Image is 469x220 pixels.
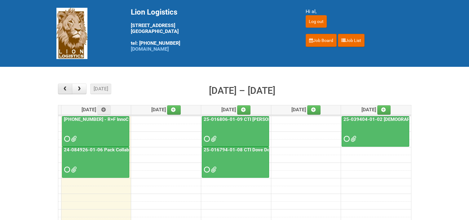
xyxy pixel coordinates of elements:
[211,137,215,141] span: LPF - 25-016806-01-09 CTI Dove CM Bar Superior HUT.xlsx Dove CM Usage Instructions.pdf MDN - 25-0...
[131,8,290,52] div: [STREET_ADDRESS] [GEOGRAPHIC_DATA] tel: [PHONE_NUMBER]
[64,167,69,172] span: Requested
[351,137,355,141] span: JNF 25-039404-01-02_REV.doc MDN 25-039404-01-02 MDN #2.xlsx MDN 25-039404-01-02.xlsx
[202,117,326,122] a: 25-016806-01-09 CTI [PERSON_NAME] Bar Superior HUT
[306,8,413,15] div: Hi al,
[64,137,69,141] span: Requested
[202,147,295,153] a: 25-016794-01-08 CTI Dove Deep Moisture
[204,137,208,141] span: Requested
[56,30,87,36] a: Lion Logistics
[306,34,337,47] a: Job Board
[151,107,181,112] span: [DATE]
[90,84,111,94] button: [DATE]
[63,147,152,153] a: 24-084926-01-06 Pack Collab Wand Tint
[209,84,275,98] h2: [DATE] – [DATE]
[131,46,169,52] a: [DOMAIN_NAME]
[307,105,321,115] a: Add an event
[56,8,87,59] img: Lion Logistics
[361,107,391,112] span: [DATE]
[237,105,251,115] a: Add an event
[71,167,75,172] span: Labels 24-084926-01-06 Pack Collab Wand Tint - Lion.xlsx MOR 24-084926-01-08.xlsm LPF 24-084926-0...
[202,116,269,147] a: 25-016806-01-09 CTI [PERSON_NAME] Bar Superior HUT
[204,167,208,172] span: Requested
[131,8,177,16] span: Lion Logistics
[167,105,181,115] a: Add an event
[202,147,269,177] a: 25-016794-01-08 CTI Dove Deep Moisture
[82,107,111,112] span: [DATE]
[62,116,129,147] a: [PHONE_NUMBER] - R+F InnoCPT
[221,107,251,112] span: [DATE]
[211,167,215,172] span: LPF 25-016794-01-08.xlsx Dove DM Usage Instructions.pdf JNF 25-016794-01-08.DOC MDN 25-016794-01-...
[338,34,365,47] a: Job List
[62,147,129,177] a: 24-084926-01-06 Pack Collab Wand Tint
[306,15,327,28] input: Log out
[63,117,136,122] a: [PHONE_NUMBER] - R+F InnoCPT
[377,105,391,115] a: Add an event
[291,107,321,112] span: [DATE]
[342,117,468,122] a: 25-039404-01-02 [DEMOGRAPHIC_DATA] Wet Shave SQM
[97,105,111,115] a: Add an event
[71,137,75,141] span: MOR 25-032854-01-08.xlsm 25_032854_01_LABELS_Lion.xlsx MDN 25-032854-01-08 (1) MDN2.xlsx JNF 25-0...
[342,116,409,147] a: 25-039404-01-02 [DEMOGRAPHIC_DATA] Wet Shave SQM
[344,137,348,141] span: Requested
